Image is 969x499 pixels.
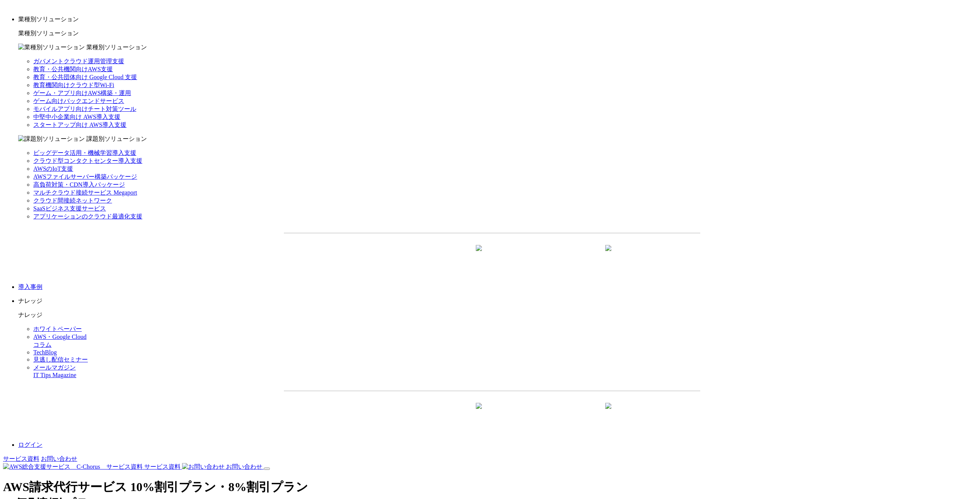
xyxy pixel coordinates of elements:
[496,403,618,422] a: まずは相談する
[33,66,113,72] a: 教育・公共機関向けAWS支援
[33,165,73,172] a: AWSのIoT支援
[476,403,482,423] img: 矢印
[33,58,124,64] a: ガバメントクラウド運用管理支援
[366,403,488,422] a: 資料を請求する
[33,74,137,80] a: 教育・公共団体向け Google Cloud 支援
[18,311,966,319] p: ナレッジ
[33,157,142,164] a: クラウド型コンタクトセンター導入支援
[33,349,57,356] a: TechBlog
[33,150,136,156] a: ビッグデータ活用・機械学習導入支援
[605,245,611,265] img: 矢印
[366,245,488,264] a: 資料を請求する
[182,463,224,471] img: お問い合わせ
[33,82,114,88] a: 教育機関向けクラウド型Wi-Fi
[33,364,76,378] a: メールマガジンIT Tips Magazine
[33,205,106,212] a: SaaSビジネス支援サービス
[33,122,126,128] a: スタートアップ向け AWS導入支援
[18,297,966,305] p: ナレッジ
[33,364,76,378] span: メールマガジン IT Tips Magazine
[33,334,87,348] span: AWS・Google Cloud コラム
[3,463,143,471] img: AWS総合支援サービス C-Chorus サービス資料
[86,136,147,142] span: 課題別ソリューション
[33,197,112,204] a: クラウド間接続ネットワーク
[496,245,618,264] a: まずは相談する
[41,455,77,462] a: お問い合わせ
[476,245,482,265] img: 矢印
[18,135,85,143] img: 課題別ソリューション
[33,173,137,180] a: AWSファイルサーバー構築パッケージ
[18,284,42,290] a: 導入事例
[33,213,142,220] a: アプリケーションのクラウド最適化支援
[33,334,87,348] a: AWS・Google Cloudコラム
[33,356,88,363] a: 見逃し配信セミナー
[3,463,182,470] a: AWS総合支援サービス C-Chorus サービス資料 サービス資料
[3,455,39,462] a: サービス資料
[605,403,611,423] img: 矢印
[33,114,120,120] a: 中堅中小企業向け AWS導入支援
[33,181,125,188] a: 高負荷対策・CDN導入パッケージ
[226,463,262,470] span: お問い合わせ
[18,441,42,448] a: ログイン
[33,98,124,104] a: ゲーム向けバックエンドサービス
[33,106,136,112] a: モバイルアプリ向けチート対策ツール
[18,16,966,23] p: 業種別ソリューション
[33,90,131,96] a: ゲーム・アプリ向けAWS構築・運用
[18,44,85,51] img: 業種別ソリューション
[86,44,147,50] span: 業種別ソリューション
[182,463,264,470] a: お問い合わせ お問い合わせ
[33,189,137,196] a: マルチクラウド接続サービス Megaport
[144,463,181,470] span: サービス資料
[3,480,127,494] span: AWS請求代行サービス
[33,326,82,332] a: ホワイトペーパー
[18,30,966,37] p: 業種別ソリューション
